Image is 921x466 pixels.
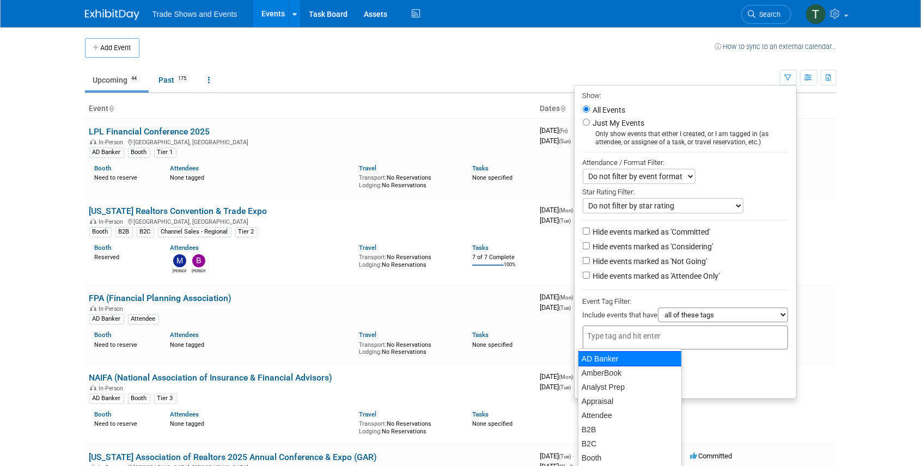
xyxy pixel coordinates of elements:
span: Lodging: [359,182,382,189]
span: 44 [129,75,141,83]
div: Tier 3 [154,394,176,403]
span: In-Person [99,305,127,312]
a: Travel [359,244,376,252]
img: Barbara Wilkinson [192,254,205,267]
div: 7 of 7 Complete [472,254,532,261]
span: (Tue) [559,453,571,459]
a: Tasks [472,331,489,339]
label: Hide events marked as 'Not Going' [591,256,707,267]
div: Attendance / Format Filter: [583,156,788,169]
a: Sort by Start Date [560,104,566,113]
div: No Reservations No Reservations [359,339,456,356]
div: Booth [128,394,150,403]
a: Tasks [472,164,489,172]
input: Type tag and hit enter [588,330,675,341]
div: Include events that have [583,308,788,326]
span: (Tue) [559,384,571,390]
th: Dates [536,100,686,118]
div: Event Tag Filter: [583,295,788,308]
div: Attendee [578,408,681,422]
div: Booth [128,148,150,157]
div: Show: [583,88,788,102]
span: Search [756,10,781,19]
div: Booth [89,227,112,237]
span: - [573,452,575,460]
a: Attendees [170,244,199,252]
div: B2B [115,227,133,237]
span: Trade Shows and Events [153,10,237,19]
a: Tasks [472,244,489,252]
a: Upcoming44 [85,70,149,90]
div: Need to reserve [95,172,154,182]
a: Attendees [170,410,199,418]
span: Transport: [359,174,387,181]
div: B2B [578,422,681,437]
span: [DATE] [540,293,577,301]
a: Attendees [170,331,199,339]
a: Past175 [151,70,198,90]
img: Maurice Vincent [173,254,186,267]
div: Attendee [128,314,159,324]
span: Transport: [359,420,387,427]
label: Hide events marked as 'Committed' [591,226,711,237]
span: 175 [175,75,190,83]
div: Barbara Wilkinson [192,267,205,274]
span: (Mon) [559,207,574,213]
th: Event [85,100,536,118]
span: (Tue) [559,218,571,224]
span: Transport: [359,254,387,261]
div: Maurice Vincent [173,267,186,274]
div: Channel Sales - Regional [158,227,231,237]
span: [DATE] [540,126,571,134]
span: Lodging: [359,428,382,435]
div: None tagged [170,172,351,182]
td: 100% [504,262,516,277]
div: AD Banker [578,351,682,366]
div: [GEOGRAPHIC_DATA], [GEOGRAPHIC_DATA] [89,137,532,146]
a: Tasks [472,410,489,418]
span: [DATE] [540,206,577,214]
span: None specified [472,341,513,348]
label: Hide events marked as 'Attendee Only' [591,271,720,281]
label: Hide events marked as 'Considering' [591,241,713,252]
a: Booth [95,410,112,418]
div: AD Banker [89,148,124,157]
span: [DATE] [540,372,577,381]
span: [DATE] [540,216,571,224]
span: [DATE] [540,137,571,145]
img: In-Person Event [90,218,96,224]
a: FPA (Financial Planning Association) [89,293,232,303]
a: How to sync to an external calendar... [715,42,837,51]
a: [US_STATE] Association of Realtors 2025 Annual Conference & Expo (GAR) [89,452,377,462]
button: Add Event [85,38,139,58]
div: B2C [137,227,154,237]
div: B2C [578,437,681,451]
a: NAIFA (National Association of Insurance & Financial Advisors) [89,372,333,383]
img: In-Person Event [90,139,96,144]
span: None specified [472,174,513,181]
span: (Tue) [559,305,571,311]
div: Analyst Prep [578,380,681,394]
a: Booth [95,244,112,252]
div: Only show events that either I created, or I am tagged in (as attendee, or assignee of a task, or... [583,130,788,146]
span: Lodging: [359,261,382,268]
span: In-Person [99,218,127,225]
div: Need to reserve [95,418,154,428]
a: Sort by Event Name [109,104,114,113]
span: None specified [472,420,513,427]
span: Committed [691,452,733,460]
div: Reserved [95,252,154,261]
div: None tagged [170,339,351,349]
div: Tier 1 [154,148,176,157]
div: No Reservations No Reservations [359,252,456,268]
label: All Events [591,106,626,114]
div: AD Banker [89,394,124,403]
div: Appraisal [578,394,681,408]
div: Tier 2 [235,227,258,237]
span: In-Person [99,385,127,392]
div: No Reservations No Reservations [359,418,456,435]
div: Star Rating Filter: [583,184,788,198]
div: None tagged [170,418,351,428]
a: Travel [359,410,376,418]
span: Lodging: [359,348,382,355]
